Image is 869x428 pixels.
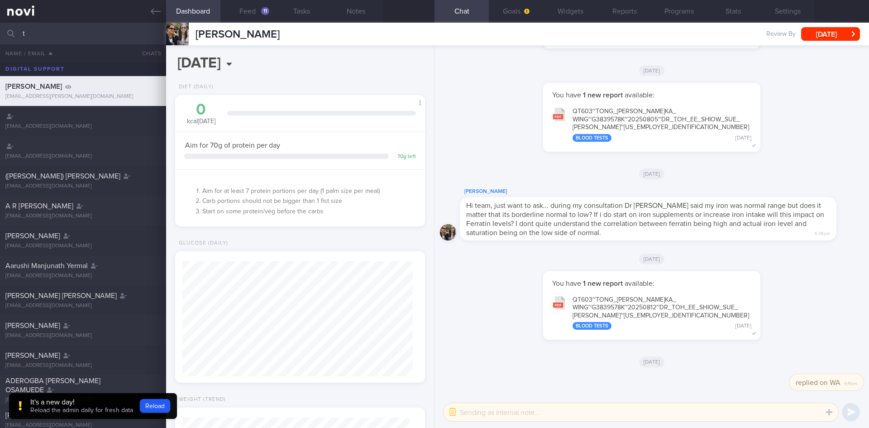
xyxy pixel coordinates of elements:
span: [DATE] [639,168,665,179]
p: You have available: [552,279,751,288]
div: Blood Tests [573,134,611,142]
button: [DATE] [801,27,860,41]
button: QT603~TONG_[PERSON_NAME]KA_WING~G3839578K~20250805~DR_TOH_EE_SHIOW_SUE_[PERSON_NAME]~[US_EMPLOYER... [548,102,756,146]
div: [EMAIL_ADDRESS][DOMAIN_NAME] [5,362,161,369]
span: [PERSON_NAME] [196,29,280,40]
span: Aarushi Manjunath Yermal [5,262,88,269]
span: [PERSON_NAME] [5,83,62,90]
li: Aim for at least 7 protein portions per day (1 palm size per meal) [202,185,416,196]
div: kcal [DATE] [184,102,218,126]
span: [PERSON_NAME] [PERSON_NAME] [5,292,117,299]
span: Review By [766,30,796,38]
span: Hi team, just want to ask... during my consultation Dr [PERSON_NAME] said my iron was normal rang... [466,202,824,236]
div: [EMAIL_ADDRESS][DOMAIN_NAME] [5,397,161,404]
span: ([PERSON_NAME]) [PERSON_NAME] [5,173,120,180]
div: Blood Tests [573,322,611,330]
button: Reload [140,399,170,413]
div: [EMAIL_ADDRESS][DOMAIN_NAME] [5,153,161,160]
span: [DATE] [639,356,665,367]
div: Glucose (Daily) [175,240,228,247]
span: ADEROGBA [PERSON_NAME] OSAMUEDE [5,377,100,394]
div: 11 [261,7,269,15]
div: [EMAIL_ADDRESS][DOMAIN_NAME] [5,213,161,220]
div: It's a new day! [30,398,133,407]
div: QT603~TONG_ [PERSON_NAME] KA_ WING~G3839578K~20250812~DR_ TOH_ EE_ SHIOW_ SUE_ [PERSON_NAME]~[US_... [573,296,751,330]
span: Aim for 70g of protein per day [185,142,280,149]
span: [PERSON_NAME] [5,412,60,419]
span: [DATE] [639,65,665,76]
div: QT603~TONG_ [PERSON_NAME] KA_ WING~G3839578K~20250805~DR_ TOH_ EE_ SHIOW_ SUE_ [PERSON_NAME]~[US_... [573,108,751,142]
div: Weight (Trend) [175,396,226,403]
p: You have available: [552,91,751,100]
div: [PERSON_NAME] [460,186,864,197]
div: 0 [184,102,218,118]
span: [DATE] [639,254,665,264]
strong: 1 new report [581,280,625,287]
div: Diet (Daily) [175,84,214,91]
span: replied on WA [796,379,840,386]
button: QT603~TONG_[PERSON_NAME]KA_WING~G3839578K~20250812~DR_TOH_EE_SHIOW_SUE_[PERSON_NAME]~[US_EMPLOYER... [548,290,756,335]
span: [PERSON_NAME] [5,232,60,240]
div: [DATE] [735,323,751,330]
strong: 1 new report [581,91,625,99]
li: Start on some protein/veg before the carbs [202,206,416,216]
div: 70 g left [393,154,416,160]
span: [PERSON_NAME] [5,352,60,359]
span: 6:08pm [815,228,830,237]
li: Carb portions should not be bigger than 1 fist size [202,195,416,206]
div: [EMAIL_ADDRESS][DOMAIN_NAME] [5,273,161,279]
div: [EMAIL_ADDRESS][DOMAIN_NAME] [5,332,161,339]
button: Chats [130,44,166,63]
div: [EMAIL_ADDRESS][DOMAIN_NAME] [5,243,161,250]
span: 4:41pm [844,378,857,387]
span: Reload the admin daily for fresh data [30,407,133,414]
div: [DATE] [735,135,751,142]
div: [EMAIL_ADDRESS][DOMAIN_NAME] [5,183,161,190]
span: [PERSON_NAME] [5,322,60,329]
div: [EMAIL_ADDRESS][DOMAIN_NAME] [5,123,161,130]
div: [EMAIL_ADDRESS][DOMAIN_NAME] [5,303,161,309]
span: A R [PERSON_NAME] [5,202,73,210]
div: [EMAIL_ADDRESS][PERSON_NAME][DOMAIN_NAME] [5,93,161,100]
